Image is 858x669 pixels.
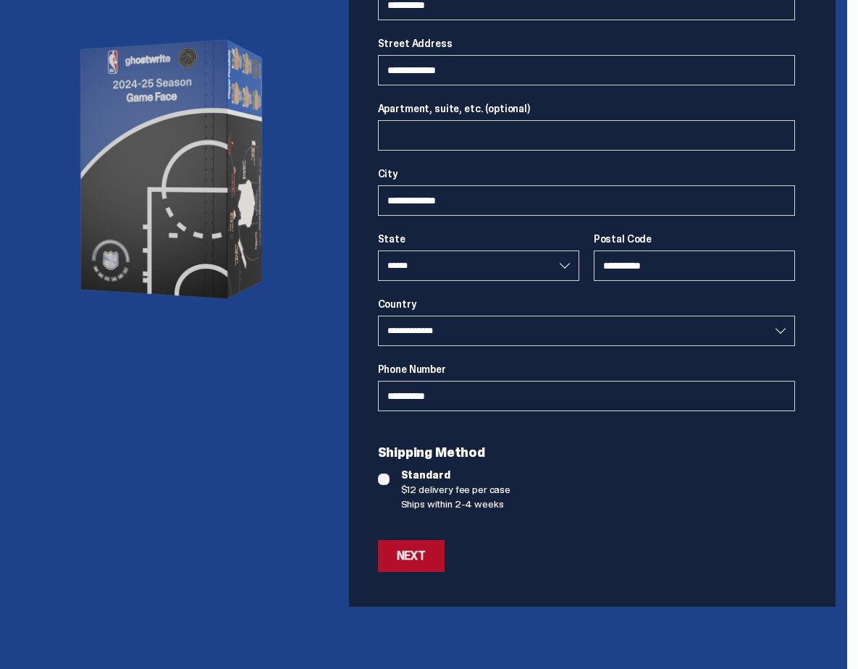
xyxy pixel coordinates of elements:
label: Phone Number [378,363,796,375]
label: City [378,168,796,180]
span: Ships within 2-4 weeks [401,497,796,511]
label: Country [378,298,796,310]
p: Shipping Method [378,446,796,459]
label: Street Address [378,38,796,49]
button: Next [378,540,445,572]
span: $12 delivery fee per case [401,482,796,497]
label: Postal Code [594,233,795,245]
span: Standard [401,468,796,482]
label: Apartment, suite, etc. (optional) [378,103,796,114]
div: Next [397,550,426,562]
label: State [378,233,579,245]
